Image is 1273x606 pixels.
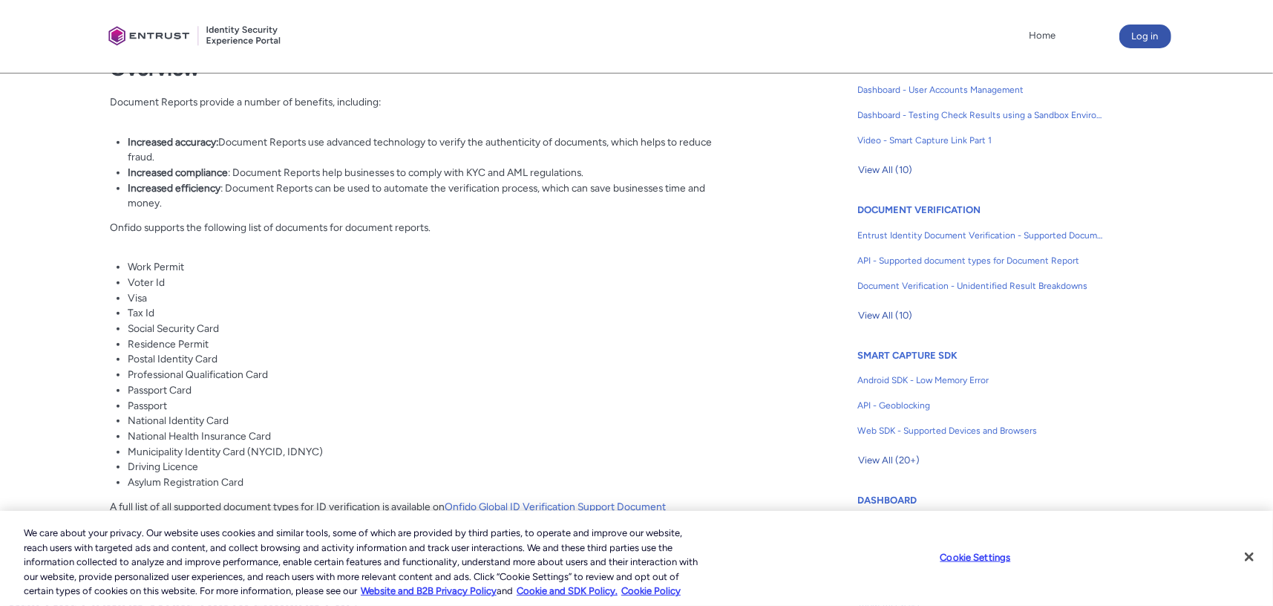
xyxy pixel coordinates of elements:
button: View All (10) [857,304,913,328]
button: Log in [1119,25,1171,48]
a: More information about our cookie policy., opens in a new tab [361,585,497,596]
a: API - Supported document types for Document Report [857,248,1104,273]
span: Dashboard - User Accounts Management [857,83,1104,97]
span: Android SDK - Low Memory Error [857,374,1104,387]
strong: Increased compliance [128,166,228,178]
li: : Document Reports can be used to automate the verification process, which can save businesses ti... [128,180,739,211]
li: Tax Id [128,305,739,321]
strong: Increased efficiency [128,182,220,194]
li: Voter Id [128,275,739,290]
div: A full list of all supported document types for ID verification is available on [110,42,739,530]
a: Android SDK - Low Memory Error [857,368,1104,393]
a: Cookie and SDK Policy. [517,585,618,596]
a: SMART CAPTURE SDK [857,350,958,361]
a: API - Geoblocking [857,393,1104,418]
a: Dashboard - Testing Check Results using a Sandbox Environment [857,102,1104,128]
li: Asylum Registration Card [128,475,739,490]
button: Close [1233,541,1266,573]
a: Dashboard - User Accounts Management [857,77,1104,102]
li: National Identity Card [128,413,739,429]
li: Social Security Card [128,321,739,336]
a: Entrust Identity Document Verification - Supported Document type and size [857,223,1104,248]
li: Professional Qualification Card [128,367,739,382]
span: View All (10) [858,304,912,327]
p: Document Reports provide a number of benefits, including: [110,94,739,125]
li: Work Permit [128,259,739,275]
span: Web SDK - Supported Devices and Browsers [857,424,1104,437]
a: Cookie Policy [621,585,681,596]
span: View All (20+) [858,449,920,472]
div: We care about your privacy. Our website uses cookies and similar tools, some of which are provide... [24,526,700,599]
a: DOCUMENT VERIFICATION [857,204,981,215]
a: Web SDK - Supported Devices and Browsers [857,418,1104,443]
strong: Overview [110,56,200,81]
p: Onfido supports the following list of documents for document reports. [110,220,739,250]
span: API - Supported document types for Document Report [857,254,1104,267]
span: API - Geoblocking [857,399,1104,412]
span: View All (10) [858,159,912,181]
li: Municipality Identity Card (NYCID, IDNYC) [128,444,739,460]
a: Onfido Global ID Verification Support Document [445,501,666,512]
span: Document Verification - Unidentified Result Breakdowns [857,279,1104,293]
span: Video - Smart Capture Link Part 1 [857,134,1104,147]
a: Document Verification - Unidentified Result Breakdowns [857,273,1104,299]
a: DASHBOARD [857,495,917,506]
li: Passport [128,398,739,414]
strong: Increased accuracy: [128,136,218,148]
li: Postal Identity Card [128,351,739,367]
button: View All (20+) [857,449,920,472]
button: View All (10) [857,158,913,182]
li: Passport Card [128,382,739,398]
li: Driving Licence [128,459,739,475]
li: Residence Permit [128,336,739,352]
li: : Document Reports help businesses to comply with KYC and AML regulations. [128,165,739,180]
li: Visa [128,290,739,306]
span: Dashboard - Testing Check Results using a Sandbox Environment [857,108,1104,122]
a: Home [1026,25,1060,47]
li: Document Reports use advanced technology to verify the authenticity of documents, which helps to ... [128,134,739,165]
button: Cookie Settings [929,543,1022,573]
li: National Health Insurance Card [128,429,739,444]
a: Video - Smart Capture Link Part 1 [857,128,1104,153]
span: Entrust Identity Document Verification - Supported Document type and size [857,229,1104,242]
